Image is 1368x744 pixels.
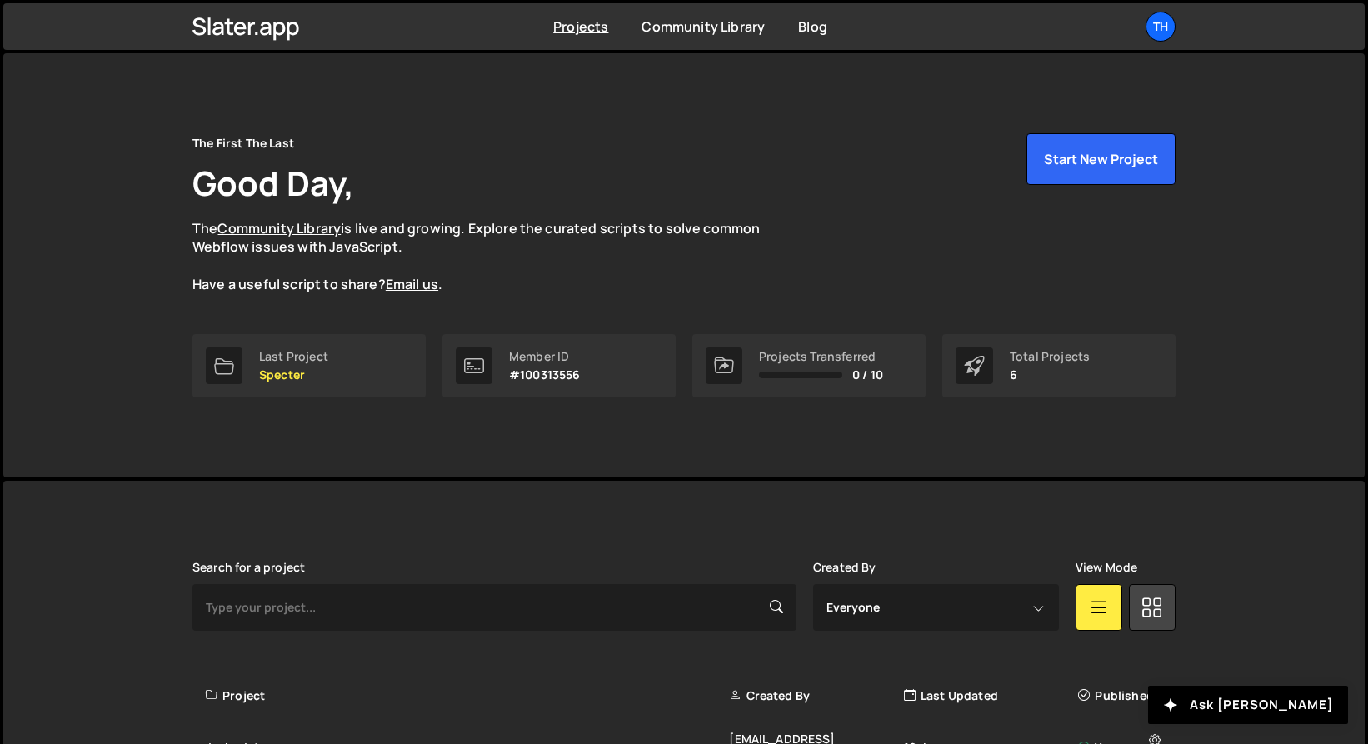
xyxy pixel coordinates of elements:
[259,368,328,382] p: Specter
[192,219,792,294] p: The is live and growing. Explore the curated scripts to solve common Webflow issues with JavaScri...
[509,368,581,382] p: #100313556
[1026,133,1176,185] button: Start New Project
[509,350,581,363] div: Member ID
[1010,368,1090,382] p: 6
[1076,561,1137,574] label: View Mode
[192,160,354,206] h1: Good Day,
[259,350,328,363] div: Last Project
[904,687,1078,704] div: Last Updated
[192,584,796,631] input: Type your project...
[1146,12,1176,42] a: Th
[798,17,827,36] a: Blog
[386,275,438,293] a: Email us
[192,561,305,574] label: Search for a project
[553,17,608,36] a: Projects
[759,350,883,363] div: Projects Transferred
[217,219,341,237] a: Community Library
[192,133,294,153] div: The First The Last
[642,17,765,36] a: Community Library
[852,368,883,382] span: 0 / 10
[729,687,903,704] div: Created By
[1010,350,1090,363] div: Total Projects
[1148,686,1348,724] button: Ask [PERSON_NAME]
[206,687,729,704] div: Project
[192,334,426,397] a: Last Project Specter
[1078,687,1166,704] div: Published
[813,561,876,574] label: Created By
